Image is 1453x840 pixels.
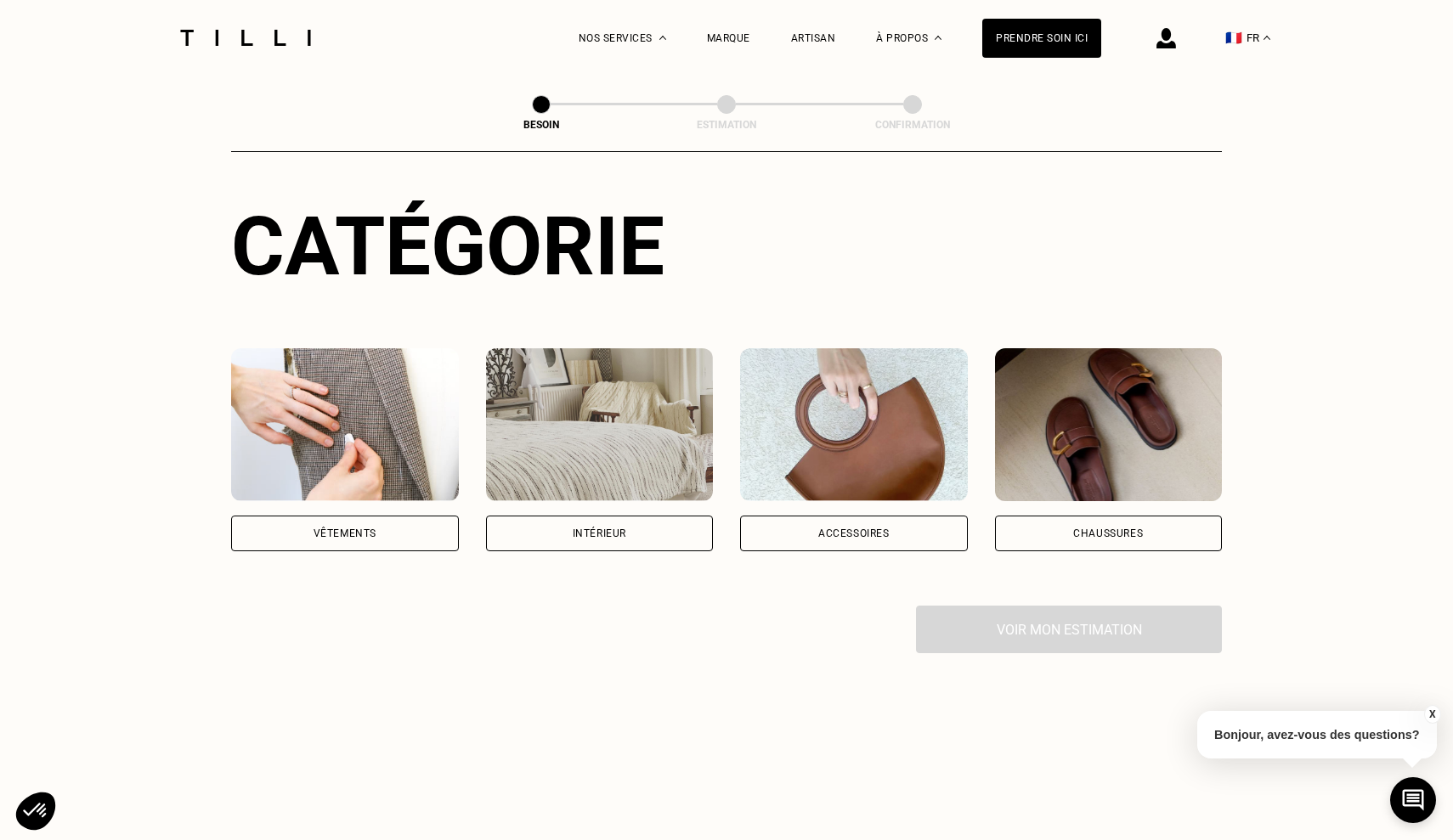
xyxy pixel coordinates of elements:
div: Confirmation [828,119,998,131]
div: Vêtements [314,528,376,538]
img: icône connexion [1156,28,1176,48]
div: Catégorie [231,199,1222,294]
a: Marque [707,32,750,44]
a: Prendre soin ici [982,19,1101,58]
div: Accessoires [818,528,890,538]
img: Intérieur [486,348,714,501]
img: Vêtements [231,348,459,501]
img: Menu déroulant à propos [935,36,941,40]
p: Bonjour, avez-vous des questions? [1197,711,1437,758]
div: Estimation [642,119,811,131]
img: Accessoires [740,348,968,501]
img: Chaussures [995,348,1223,501]
img: menu déroulant [1264,36,1270,40]
div: Besoin [456,119,626,131]
span: 🇫🇷 [1225,30,1242,46]
img: Menu déroulant [659,36,666,40]
div: Chaussures [1073,528,1143,538]
img: Logo du service de couturière Tilli [174,30,317,46]
a: Artisan [791,32,836,44]
div: Intérieur [573,528,626,538]
button: X [1423,705,1440,724]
